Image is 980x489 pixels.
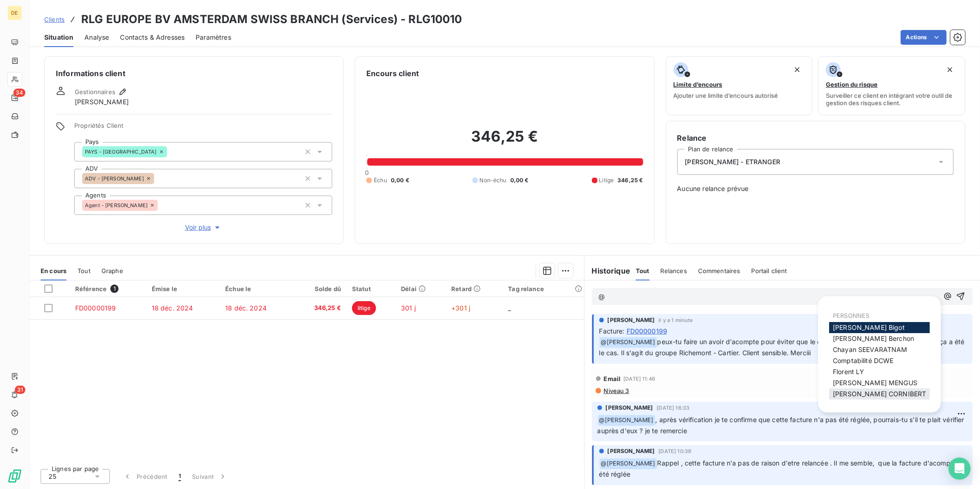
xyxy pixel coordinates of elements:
[75,285,141,293] div: Référence
[186,467,233,486] button: Suivant
[401,304,416,312] span: 301 j
[833,334,914,342] span: [PERSON_NAME] Berchon
[158,201,165,209] input: Ajouter une valeur
[78,267,90,274] span: Tout
[674,81,723,88] span: Limite d’encours
[44,33,73,42] span: Situation
[833,357,894,364] span: Comptabilité DCWE
[598,416,966,435] span: , après vérification je te confirme que cette facture n'a pas été réglée, pourrais-tu s'il te pla...
[185,223,222,232] span: Voir plus
[623,376,655,382] span: [DATE] 11:46
[352,285,390,292] div: Statut
[657,405,690,411] span: [DATE] 16:33
[818,56,965,115] button: Gestion du risqueSurveiller ce client en intégrant votre outil de gestion des risques client.
[225,304,267,312] span: 18 déc. 2024
[117,467,173,486] button: Précédent
[949,458,971,480] div: Open Intercom Messenger
[698,267,741,274] span: Commentaires
[585,265,631,276] h6: Historique
[44,16,65,23] span: Clients
[659,317,693,323] span: il y a 1 minute
[752,267,787,274] span: Portail client
[604,375,621,382] span: Email
[44,15,65,24] a: Clients
[7,469,22,483] img: Logo LeanPay
[599,326,625,336] span: Facture :
[833,323,905,331] span: [PERSON_NAME] Bigot
[74,122,332,135] span: Propriétés Client
[7,6,22,20] div: DE
[120,33,185,42] span: Contacts & Adresses
[41,267,66,274] span: En cours
[173,467,186,486] button: 1
[833,346,908,353] span: Chayan SEEVARATNAM
[85,176,144,181] span: ADV - [PERSON_NAME]
[75,97,129,107] span: [PERSON_NAME]
[299,304,341,313] span: 346,25 €
[508,285,578,292] div: Tag relance
[167,148,174,156] input: Ajouter une valeur
[81,11,462,28] h3: RLG EUROPE BV AMSTERDAM SWISS BRANCH (Services) - RLG10010
[366,68,419,79] h6: Encours client
[13,89,25,97] span: 34
[154,174,161,183] input: Ajouter une valeur
[152,304,193,312] span: 18 déc. 2024
[674,92,778,99] span: Ajouter une limite d’encours autorisé
[599,459,964,478] span: Rappel , cette facture n'a pas de raison d'etre relancée . Il me semble, que la facture d'acompte...
[510,176,529,185] span: 0,00 €
[74,222,332,233] button: Voir plus
[352,301,376,315] span: litige
[365,169,369,176] span: 0
[659,448,692,454] span: [DATE] 10:39
[48,472,56,481] span: 25
[608,316,655,324] span: [PERSON_NAME]
[685,157,781,167] span: [PERSON_NAME] - ETRANGER
[833,390,926,398] span: [PERSON_NAME] CORNIBERT
[617,176,643,185] span: 346,25 €
[84,33,109,42] span: Analyse
[451,304,470,312] span: +301 j
[598,292,605,300] span: @
[600,459,657,469] span: @ [PERSON_NAME]
[366,127,643,155] h2: 346,25 €
[833,368,865,376] span: Florent LY
[374,176,387,185] span: Échu
[299,285,341,292] div: Solde dû
[826,92,957,107] span: Surveiller ce client en intégrant votre outil de gestion des risques client.
[603,387,629,394] span: Niveau 3
[666,56,813,115] button: Limite d’encoursAjouter une limite d’encours autorisé
[833,312,869,319] span: PERSONNES
[636,267,650,274] span: Tout
[56,68,332,79] h6: Informations client
[110,285,119,293] span: 1
[102,267,123,274] span: Graphe
[75,88,115,95] span: Gestionnaires
[391,176,409,185] span: 0,00 €
[225,285,288,292] div: Échue le
[833,379,917,387] span: [PERSON_NAME] MENGUS
[598,415,655,426] span: @ [PERSON_NAME]
[901,30,947,45] button: Actions
[401,285,440,292] div: Délai
[451,285,497,292] div: Retard
[85,149,157,155] span: PAYS - [GEOGRAPHIC_DATA]
[85,203,148,208] span: Agent - [PERSON_NAME]
[608,447,655,455] span: [PERSON_NAME]
[826,81,878,88] span: Gestion du risque
[508,304,511,312] span: _
[152,285,215,292] div: Émise le
[600,337,657,348] span: @ [PERSON_NAME]
[677,132,954,143] h6: Relance
[15,386,25,394] span: 31
[75,304,116,312] span: FD00000199
[179,472,181,481] span: 1
[677,184,954,193] span: Aucune relance prévue
[480,176,507,185] span: Non-échu
[599,176,614,185] span: Litige
[627,326,668,336] span: FD00000199
[599,338,967,357] span: peux-tu faire un avoir d'acompte pour éviter que le client ne soit relancé par erreur comme ça a ...
[196,33,231,42] span: Paramètres
[606,404,653,412] span: [PERSON_NAME]
[661,267,687,274] span: Relances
